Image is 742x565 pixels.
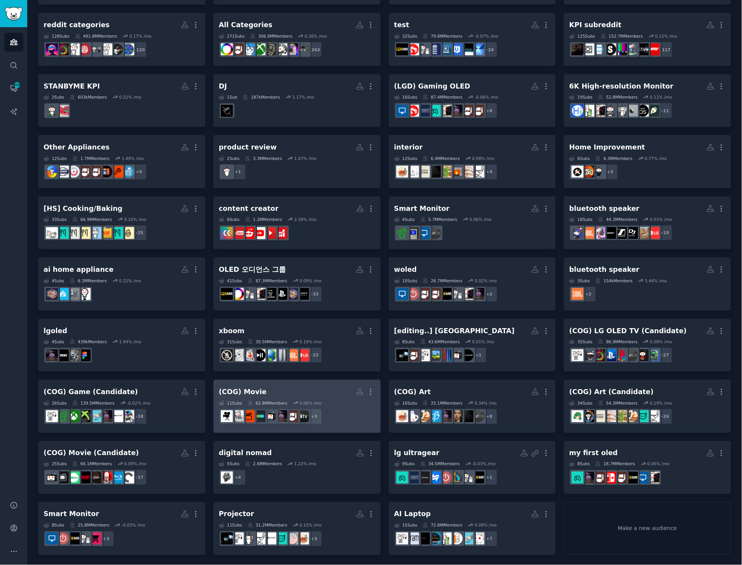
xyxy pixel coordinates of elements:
[111,43,123,56] img: videos
[583,349,595,362] img: pcgaming
[564,74,731,127] a: 6K High-resolution Monitor19Subs52.8MMembers0.11% /mo+11graphic_designMacOSmacbookprovideographyt...
[656,103,673,119] div: + 11
[583,43,595,56] img: TVTooSmall
[569,20,621,30] div: KPI subreddit
[131,225,147,241] div: + 25
[394,20,409,30] div: test
[219,265,286,275] div: OLED 오디언스 그룹
[57,227,69,239] img: whatsfordinner
[119,339,141,344] div: 1.94 % /mo
[389,74,556,127] a: (LGD) Gaming OLED16Subs87.4MMembers-0.06% /mo+8OLED4kTVLGOLEDPcBuildOLED_Gamingultrawidemasterrac...
[264,227,276,239] img: YoutubePromotionn
[418,166,430,178] img: ScandinavianInterior
[604,349,616,362] img: playstation
[232,43,244,56] img: 4kTV
[294,217,317,222] div: 2.39 % /mo
[604,43,616,56] img: SamsungFrameTV
[254,227,266,239] img: youtubers
[420,339,460,344] div: 43.6M Members
[243,43,255,56] img: buildmeapc
[656,347,673,363] div: + 27
[248,278,287,283] div: 87.3M Members
[472,339,494,344] div: 0.01 % /mo
[213,74,381,127] a: DJ1Sub187kMembers1.17% /moBeatmatch
[602,164,618,180] div: + 3
[394,217,415,222] div: 4 Sub s
[648,43,660,56] img: F1TV
[243,288,255,300] img: buildapc
[213,257,381,311] a: OLED 오디언스 그룹41Subs87.3MMembers0.09% /mo+33braviasmarthomePS5proPC_BuildersPcBuildbuildapcoled_mon...
[440,105,452,117] img: PcBuild
[245,156,282,161] div: 3.3M Members
[219,278,242,283] div: 41 Sub s
[394,326,515,336] div: [editing..] [GEOGRAPHIC_DATA]
[648,349,660,362] img: TVRepairHelp
[221,288,233,300] img: pcmasterrace
[100,166,112,178] img: ApplianceAdvice
[475,33,499,39] div: -0.07 % /mo
[389,257,556,311] a: woled10Subs26.7MMembers0.02% /mo+2LGOLEDPcBuildbuildapcpcmasterrace4kTVOLEDbuildapcsalesMonitors
[68,166,80,178] img: RobotVacuums
[243,94,280,100] div: 187k Members
[407,349,419,362] img: hometheater
[122,43,134,56] img: LifeProTips
[219,217,240,222] div: 6 Sub s
[299,400,322,406] div: 0.06 % /mo
[68,227,80,239] img: foodbutforbabies
[119,278,141,283] div: 0.22 % /mo
[389,135,556,188] a: interior12Subs6.4MMembers0.98% /mo+4malelivingspaceInteriorDesignHacksinteriordesignideasInterior...
[38,135,205,188] a: Other Appliances12Subs1.7MMembers1.49% /mo+4kitchensappliancerepairApplianceAdvicehometheater4kTV...
[100,227,112,239] img: TopSecretRecipes
[626,349,638,362] img: webos
[626,227,638,239] img: PioneerDJ
[275,288,287,300] img: PS5pro
[423,33,462,39] div: 79.8M Members
[79,43,91,56] img: todayilearned
[396,166,408,178] img: interiordecorating
[650,217,672,222] div: 0.01 % /mo
[475,94,499,100] div: -0.06 % /mo
[230,164,246,180] div: + 1
[472,43,485,56] img: samsung
[440,349,452,362] img: netflix
[219,94,238,100] div: 1 Sub
[429,43,441,56] img: EnglandCricket
[407,288,419,300] img: buildapcsales
[275,43,287,56] img: Indiangamers
[275,227,287,239] img: YoutubeSelfPromotion
[57,288,69,300] img: homeassistant
[213,380,381,433] a: (COG) Movie11Subs62.8MMembers0.06% /mo+3appletvhometheaterLGOLEDtelevisionLetterboxddvdcollection...
[46,288,58,300] img: smarthome
[5,7,23,21] img: GummySearch logo
[70,339,107,344] div: 439k Members
[451,166,463,178] img: interiordesignideas
[462,43,474,56] img: NothingTech
[569,326,687,336] div: (COG) LG OLED TV (Candidate)
[593,166,605,178] img: CleaningTips
[254,288,266,300] img: PcBuild
[462,166,474,178] img: InteriorDesignHacks
[68,43,80,56] img: mildlyinteresting
[44,143,110,152] div: Other Appliances
[245,217,282,222] div: 1.2M Members
[423,94,462,100] div: 87.4M Members
[569,339,593,344] div: 35 Sub s
[481,42,498,58] div: + 24
[645,278,667,283] div: 3.44 % /mo
[264,288,276,300] img: PC_Builders
[418,349,430,362] img: gadgets
[569,265,639,275] div: bluetooth speaker
[297,349,309,362] img: LG_UserHub
[569,82,674,91] div: 6K High-resolution Monitor
[286,288,298,300] img: smarthome
[306,347,322,363] div: + 23
[44,33,70,39] div: 128 Sub s
[440,288,452,300] img: pcmasterrace
[232,288,244,300] img: oled_monitors
[44,82,100,91] div: STANBYME KPI
[451,105,463,117] img: LGOLED
[297,288,309,300] img: bravia
[615,43,627,56] img: crtgaming
[219,326,245,336] div: xboom
[131,42,147,58] div: + 120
